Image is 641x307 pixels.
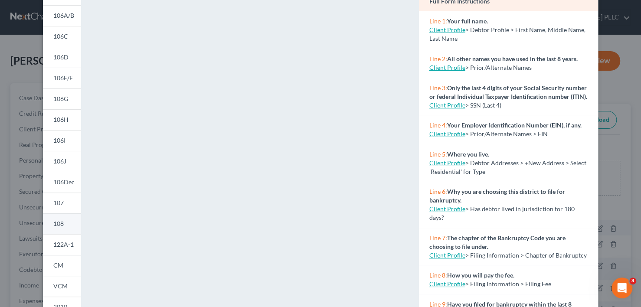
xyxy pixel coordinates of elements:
span: Line 2: [429,55,447,62]
span: Line 5: [429,150,447,158]
a: 106E/F [43,68,81,88]
span: Line 6: [429,188,447,195]
span: 108 [53,220,64,227]
a: Client Profile [429,130,465,137]
a: Client Profile [429,101,465,109]
span: > Filing Information > Filing Fee [465,280,551,287]
span: > Prior/Alternate Names [465,64,532,71]
a: 106I [43,130,81,151]
a: 108 [43,213,81,234]
a: 106G [43,88,81,109]
a: Client Profile [429,64,465,71]
a: VCM [43,276,81,297]
a: 106C [43,26,81,47]
span: Line 7: [429,234,447,242]
span: 106I [53,137,65,144]
strong: All other names you have used in the last 8 years. [447,55,578,62]
span: CM [53,261,63,269]
span: 122A-1 [53,241,74,248]
strong: Where you live. [447,150,489,158]
span: > Debtor Profile > First Name, Middle Name, Last Name [429,26,585,42]
span: > Prior/Alternate Names > EIN [465,130,548,137]
span: > Has debtor lived in jurisdiction for 180 days? [429,205,575,221]
a: Client Profile [429,280,465,287]
strong: The chapter of the Bankruptcy Code you are choosing to file under. [429,234,566,250]
a: Client Profile [429,26,465,33]
span: 106Dec [53,178,75,186]
strong: Only the last 4 digits of your Social Security number or federal Individual Taxpayer Identificati... [429,84,587,100]
span: 107 [53,199,64,206]
span: 106C [53,33,68,40]
a: 106H [43,109,81,130]
strong: Your Employer Identification Number (EIN), if any. [447,121,582,129]
span: 3 [629,278,636,284]
span: 106E/F [53,74,73,82]
span: 106A/B [53,12,74,19]
a: 106A/B [43,5,81,26]
span: > Filing Information > Chapter of Bankruptcy [465,251,587,259]
strong: How you will pay the fee. [447,271,514,279]
span: 106D [53,53,69,61]
span: 106H [53,116,69,123]
a: Client Profile [429,159,465,167]
span: Line 3: [429,84,447,91]
a: 122A-1 [43,234,81,255]
a: Client Profile [429,205,465,212]
a: 106Dec [43,172,81,193]
span: VCM [53,282,68,290]
a: 107 [43,193,81,213]
span: > Debtor Addresses > +New Address > Select 'Residential' for Type [429,159,586,175]
span: 106J [53,157,66,165]
span: > SSN (Last 4) [465,101,501,109]
a: Client Profile [429,251,465,259]
a: 106J [43,151,81,172]
span: Line 1: [429,17,447,25]
a: 106D [43,47,81,68]
strong: Why you are choosing this district to file for bankruptcy. [429,188,565,204]
strong: Your full name. [447,17,488,25]
span: 106G [53,95,68,102]
a: CM [43,255,81,276]
iframe: Intercom live chat [612,278,632,298]
span: Line 4: [429,121,447,129]
span: Line 8: [429,271,447,279]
